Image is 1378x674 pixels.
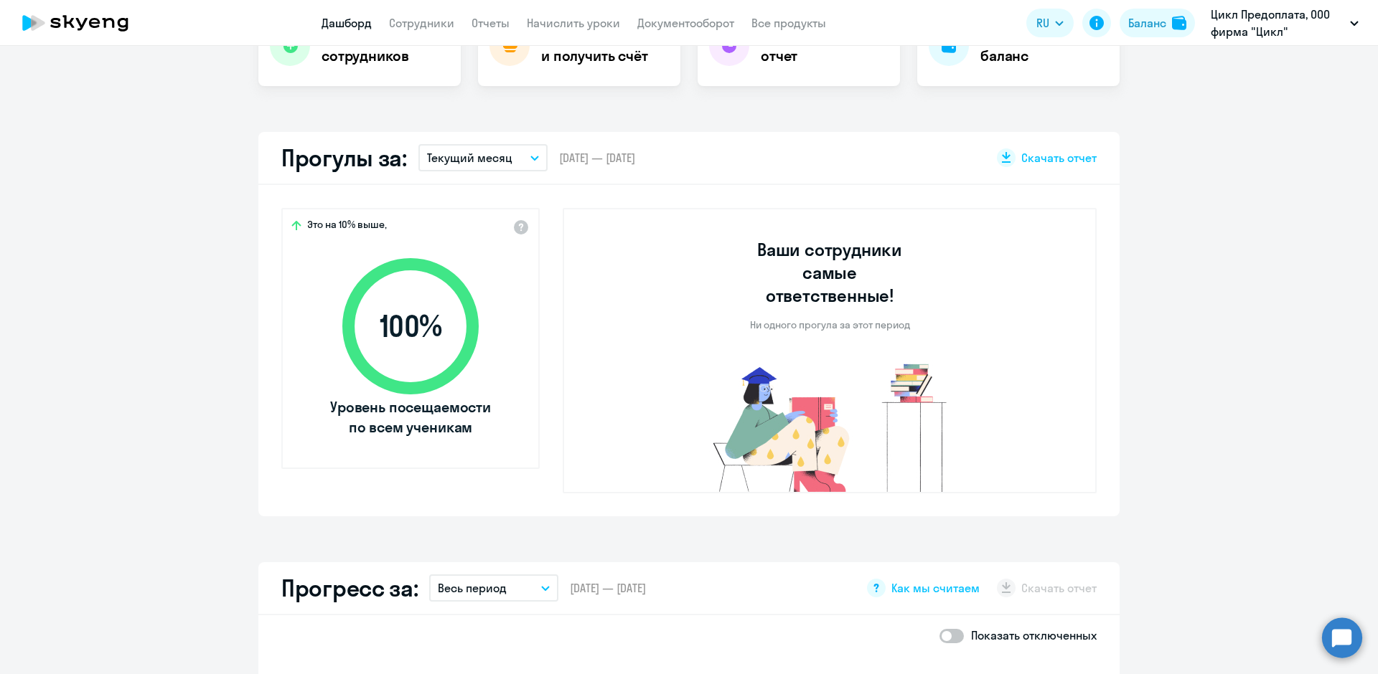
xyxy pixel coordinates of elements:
[891,580,980,596] span: Как мы считаем
[971,627,1097,644] p: Показать отключенных
[281,143,407,172] h2: Прогулы за:
[389,16,454,30] a: Сотрудники
[1172,16,1186,30] img: balance
[472,16,510,30] a: Отчеты
[429,574,558,602] button: Весь период
[1120,9,1195,37] button: Балансbalance
[328,309,493,343] span: 100 %
[418,144,548,171] button: Текущий месяц
[751,16,826,30] a: Все продукты
[1204,6,1366,40] button: Цикл Предоплата, ООО фирма "Цикл"
[328,397,493,437] span: Уровень посещаемости по всем ученикам
[322,16,372,30] a: Дашборд
[541,26,666,66] h4: Начислить уроки и получить счёт
[1211,6,1344,40] p: Цикл Предоплата, ООО фирма "Цикл"
[761,26,889,66] h4: Сформировать отчет
[1026,9,1074,37] button: RU
[750,318,910,331] p: Ни одного прогула за этот период
[1021,150,1097,166] span: Скачать отчет
[559,150,635,166] span: [DATE] — [DATE]
[438,579,507,597] p: Весь период
[527,16,620,30] a: Начислить уроки
[738,238,922,307] h3: Ваши сотрудники самые ответственные!
[427,149,512,166] p: Текущий месяц
[570,580,646,596] span: [DATE] — [DATE]
[281,574,418,602] h2: Прогресс за:
[1036,14,1049,32] span: RU
[1128,14,1166,32] div: Баланс
[307,218,387,235] span: Это на 10% выше,
[322,26,449,66] h4: Добавить сотрудников
[980,26,1108,66] h4: Посмотреть баланс
[686,360,974,492] img: no-truants
[637,16,734,30] a: Документооборот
